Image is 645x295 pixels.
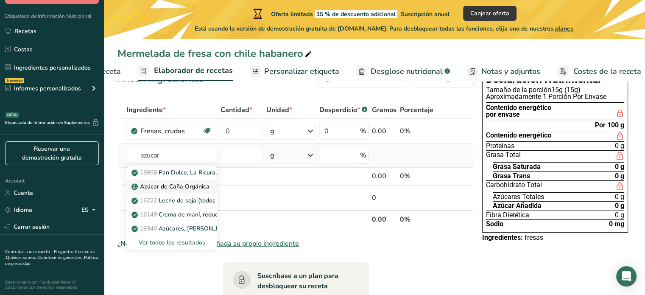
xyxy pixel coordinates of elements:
[486,74,624,85] h1: Declaración Nutrimental
[133,210,254,219] p: Crema de maní, reducida en azúcar
[372,105,396,115] span: Gramos
[5,78,24,83] div: Novedad
[140,169,157,177] span: 18958
[211,239,299,249] span: Añada su propio ingrediente
[140,211,157,219] span: 16149
[615,212,624,219] span: 0 g
[609,221,624,228] span: 0 mg
[133,224,235,233] p: Azúcares, [PERSON_NAME]
[5,280,99,290] div: Desarrollado por FoodLabelMaker © 2025 Todos los derechos reservados
[126,222,217,236] a: 19340Azúcares, [PERSON_NAME]
[470,9,509,18] span: Canjear oferta
[140,197,157,205] span: 16222
[486,143,514,149] span: Proteínas
[482,233,523,242] span: Ingredientes:
[140,225,157,233] span: 19340
[5,249,52,255] a: Contratar a un experto .
[251,8,450,19] div: Oferta limitada
[6,112,19,118] div: BETA
[481,66,540,77] span: Notas y adjuntos
[372,171,396,181] div: 0.00
[486,221,503,228] span: Sodio
[486,212,529,219] span: Fibra Dietética
[615,194,624,200] span: 0 g
[555,25,573,33] span: planes
[493,194,544,200] span: Azúcares Totales
[557,62,641,81] a: Costes de la receta
[117,239,474,249] div: ¿No encuentra su ingrediente?
[486,104,551,118] div: Contenido energético por envase
[398,210,435,228] th: 0%
[266,105,292,115] span: Unidad
[486,87,624,93] div: 15g (15g)
[38,255,84,261] a: Condiciones generales .
[463,6,517,21] button: Canjear oferta
[493,173,530,180] span: Grasa Trans
[126,180,217,194] a: Azúcar de Caña Orgánica
[126,208,217,222] a: 16149Crema de maní, reducida en azúcar
[6,255,38,261] a: Quiénes somos .
[400,105,433,115] span: Porcentaje
[126,147,217,164] input: Añadir ingrediente
[126,236,217,250] div: Ver todos los resultados
[133,182,209,191] p: Azúcar de Caña Orgánica
[126,105,166,115] span: Ingrediente
[525,233,543,242] span: fresas
[486,182,542,191] span: Carbohidrato Total
[140,126,202,136] div: Fresas, crudas
[5,141,99,165] a: Reservar una demostración gratuita
[486,152,521,161] span: Grasa Total
[5,84,81,93] div: Informes personalizados
[125,210,370,228] th: Totales netos
[615,202,624,209] span: 0 g
[270,126,274,136] div: g
[5,249,95,261] a: Preguntas frecuentes .
[615,163,624,170] span: 0 g
[467,62,540,81] a: Notas y adjuntos
[615,143,624,149] span: 0 g
[595,122,624,129] div: Por 100 g
[250,62,339,81] a: Personalizar etiqueta
[486,86,551,94] span: Tamaño de la porción
[195,24,573,33] span: Está usando la versión de demostración gratuita de [DOMAIN_NAME]. Para desbloquear todas las func...
[493,163,541,170] span: Grasa Saturada
[315,10,397,18] span: 15 % de descuento adicional
[372,126,396,136] div: 0.00
[371,66,443,77] span: Desglose nutricional
[401,10,450,18] span: Suscripción anual
[81,205,99,215] div: ES
[616,266,637,287] div: Open Intercom Messenger
[126,194,217,208] a: 16222Leche de soja (todos los sabores), sin azúcar, con calcio y vitaminas A y D añadidos
[5,255,98,267] a: Política de privacidad
[264,66,339,77] span: Personalizar etiqueta
[615,173,624,180] span: 0 g
[126,166,217,180] a: 18958Pan Dulce, La Ricura, Salpora de Arroz con Azucar, tipo galleta, contiene harina [PERSON_NAM...
[270,150,274,160] div: g
[356,62,450,81] a: Desglose nutricional
[573,66,641,77] span: Costes de la receta
[319,105,367,115] div: Desperdicio
[117,46,313,61] div: Mermelada de fresa con chile habanero
[486,93,624,100] div: Aproximadamente 1 Porción Por Envase
[154,65,233,76] span: Elaborador de recetas
[400,171,433,181] div: 0%
[257,271,352,291] div: Suscríbase a un plan para desbloquear su receta
[493,202,542,209] span: Azúcar Añadida
[221,105,252,115] span: Cantidad
[400,126,433,136] div: 0%
[138,61,233,81] a: Elaborador de recetas
[372,193,396,203] div: 0
[370,210,398,228] th: 0.00
[133,238,210,247] div: Ver todos los resultados
[486,132,551,140] span: Contenido energético
[5,202,32,217] a: Idioma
